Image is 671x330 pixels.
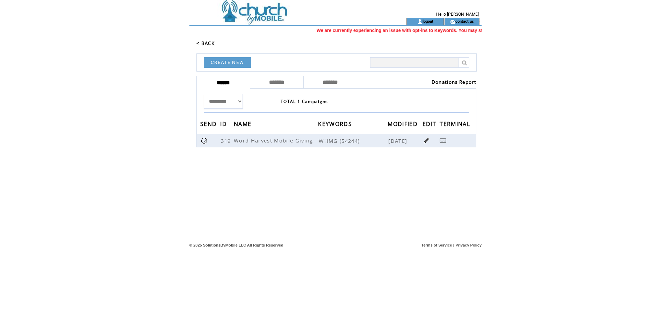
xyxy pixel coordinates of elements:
[318,118,354,131] span: KEYWORDS
[189,28,482,33] marquee: We are currently experiencing an issue with opt-ins to Keywords. You may still send a SMS and MMS...
[453,243,454,247] span: |
[436,12,479,17] span: Hello [PERSON_NAME]
[421,243,452,247] a: Terms of Service
[423,118,438,131] span: EDIT
[234,122,253,126] a: NAME
[189,243,283,247] span: © 2025 SolutionsByMobile LLC All Rights Reserved
[204,57,251,68] a: CREATE NEW
[432,79,476,85] a: Donations Report
[220,118,229,131] span: ID
[220,122,229,126] a: ID
[388,118,419,131] span: MODIFIED
[455,243,482,247] a: Privacy Policy
[234,118,253,131] span: NAME
[450,19,455,24] img: contact_us_icon.gif
[440,118,472,131] span: TERMINAL
[423,19,433,23] a: logout
[200,118,218,131] span: SEND
[455,19,474,23] a: contact us
[281,98,328,104] span: TOTAL 1 Campaigns
[388,122,419,126] a: MODIFIED
[221,137,232,144] span: 319
[388,137,409,144] span: [DATE]
[196,40,215,46] a: < BACK
[318,122,354,126] a: KEYWORDS
[417,19,423,24] img: account_icon.gif
[319,137,387,144] span: WHMG (54244)
[234,137,315,144] span: Word Harvest Mobile Giving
